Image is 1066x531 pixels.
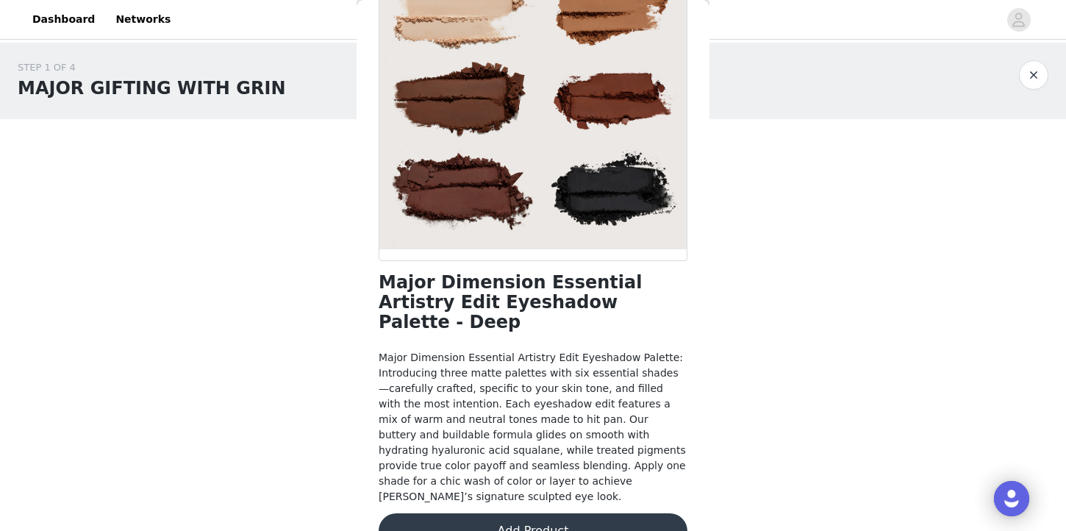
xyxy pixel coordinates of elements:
div: avatar [1012,8,1026,32]
h1: MAJOR GIFTING WITH GRIN [18,75,286,101]
div: STEP 1 OF 4 [18,60,286,75]
div: Open Intercom Messenger [994,481,1029,516]
span: Major Dimension Essential Artistry Edit Eyeshadow Palette: Introducing three matte palettes with ... [379,352,686,502]
a: Dashboard [24,3,104,36]
a: Networks [107,3,179,36]
h1: Major Dimension Essential Artistry Edit Eyeshadow Palette - Deep [379,273,687,332]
